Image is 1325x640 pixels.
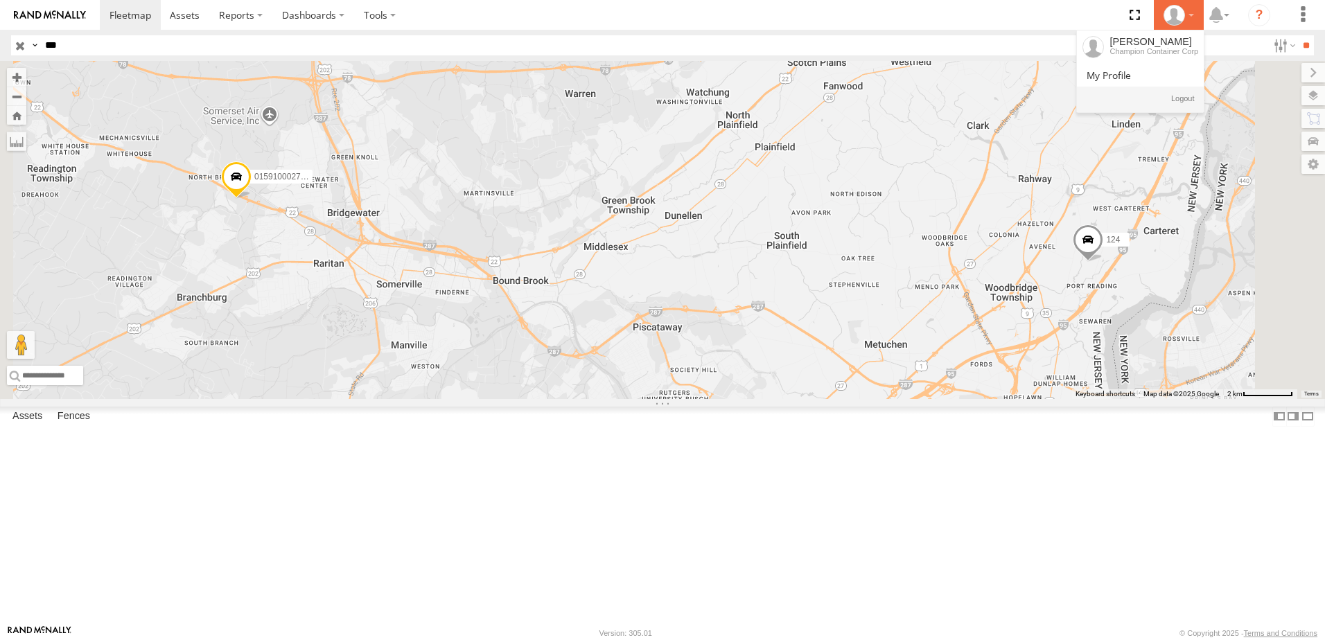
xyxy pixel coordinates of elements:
[1106,235,1120,245] span: 124
[1143,390,1219,398] span: Map data ©2025 Google
[1109,36,1198,47] div: [PERSON_NAME]
[599,629,652,637] div: Version: 305.01
[6,407,49,426] label: Assets
[1223,389,1297,399] button: Map Scale: 2 km per 69 pixels
[1272,407,1286,427] label: Dock Summary Table to the Left
[7,132,26,151] label: Measure
[14,10,86,20] img: rand-logo.svg
[7,87,26,106] button: Zoom out
[1076,389,1135,399] button: Keyboard shortcuts
[1159,5,1199,26] div: Leo Nunez
[1109,47,1198,55] div: Champion Container Corp
[7,68,26,87] button: Zoom in
[1304,391,1319,397] a: Terms
[51,407,97,426] label: Fences
[1268,35,1298,55] label: Search Filter Options
[1248,4,1270,26] i: ?
[29,35,40,55] label: Search Query
[1301,154,1325,174] label: Map Settings
[1179,629,1317,637] div: © Copyright 2025 -
[1301,407,1315,427] label: Hide Summary Table
[1286,407,1300,427] label: Dock Summary Table to the Right
[1244,629,1317,637] a: Terms and Conditions
[254,172,324,181] span: 015910002786534
[7,106,26,125] button: Zoom Home
[8,626,71,640] a: Visit our Website
[7,331,35,359] button: Drag Pegman onto the map to open Street View
[1227,390,1243,398] span: 2 km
